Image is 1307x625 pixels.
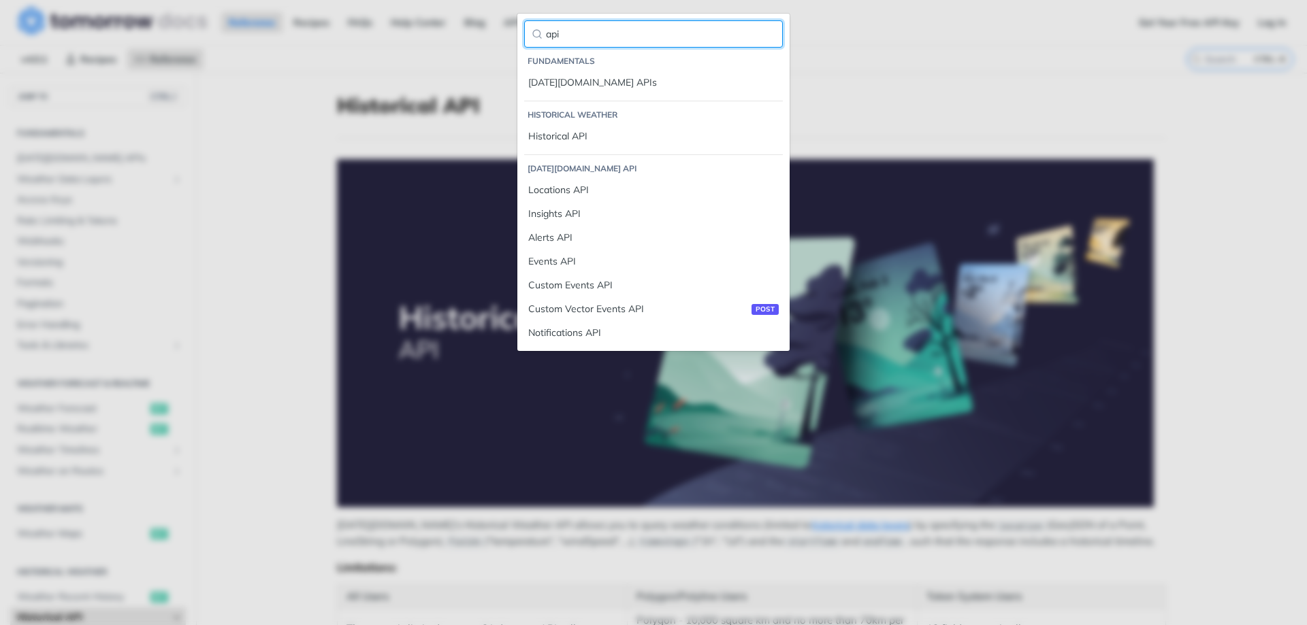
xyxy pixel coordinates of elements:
div: Historical API [528,129,779,143]
div: Events API [528,254,779,269]
div: Custom Events API [528,278,779,292]
nav: Reference navigation [517,41,790,351]
li: Historical Weather [528,108,783,122]
a: Alerts API [524,226,783,249]
a: Custom Events API [524,274,783,297]
a: Insights API [524,203,783,225]
div: [DATE][DOMAIN_NAME] APIs [528,75,779,90]
a: Custom Vector Events APIpost [524,298,783,320]
div: Insights API [528,207,779,221]
div: Notifications API [528,326,779,340]
div: Custom Vector Events API [528,302,779,316]
input: Filter [524,20,783,48]
li: Fundamentals [528,54,783,68]
li: [DATE][DOMAIN_NAME] API [528,162,783,175]
div: Alerts API [528,231,779,245]
a: Notifications API [524,322,783,344]
a: Historical API [524,125,783,148]
span: post [752,304,779,315]
div: Locations API [528,183,779,197]
a: Locations API [524,179,783,201]
a: [DATE][DOMAIN_NAME] APIs [524,71,783,94]
a: Events API [524,250,783,273]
